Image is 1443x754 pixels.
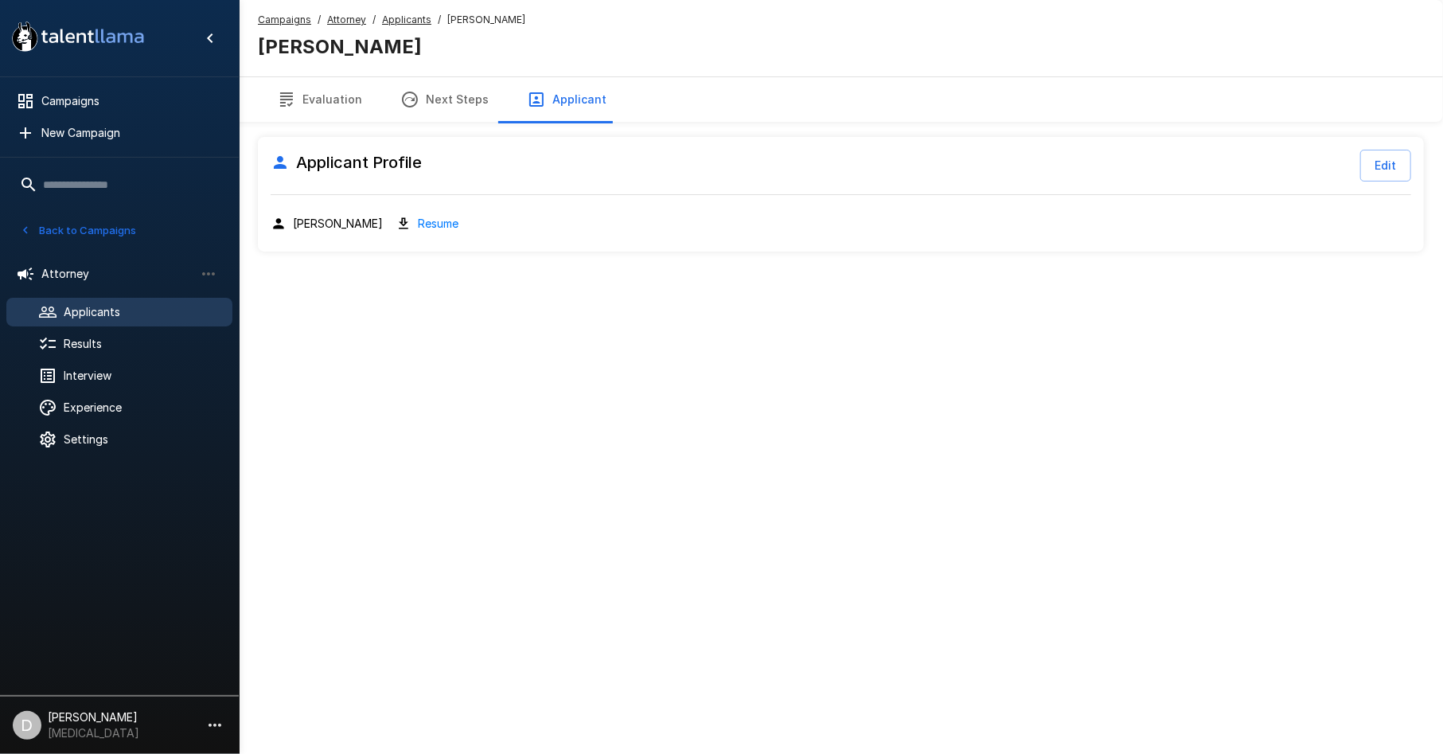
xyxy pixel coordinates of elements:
u: Campaigns [258,14,311,25]
b: [PERSON_NAME] [258,35,422,58]
div: Download resume [396,214,458,232]
p: [PERSON_NAME] [293,216,383,232]
button: Next Steps [381,77,508,122]
button: Applicant [508,77,626,122]
button: Evaluation [258,77,381,122]
h6: Applicant Profile [271,150,422,175]
span: / [318,12,321,28]
button: Edit [1360,150,1411,182]
span: / [438,12,441,28]
a: Resume [418,214,458,232]
span: / [372,12,376,28]
u: Applicants [382,14,431,25]
span: [PERSON_NAME] [447,12,525,28]
div: Click to copy [271,216,383,232]
u: Attorney [327,14,366,25]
